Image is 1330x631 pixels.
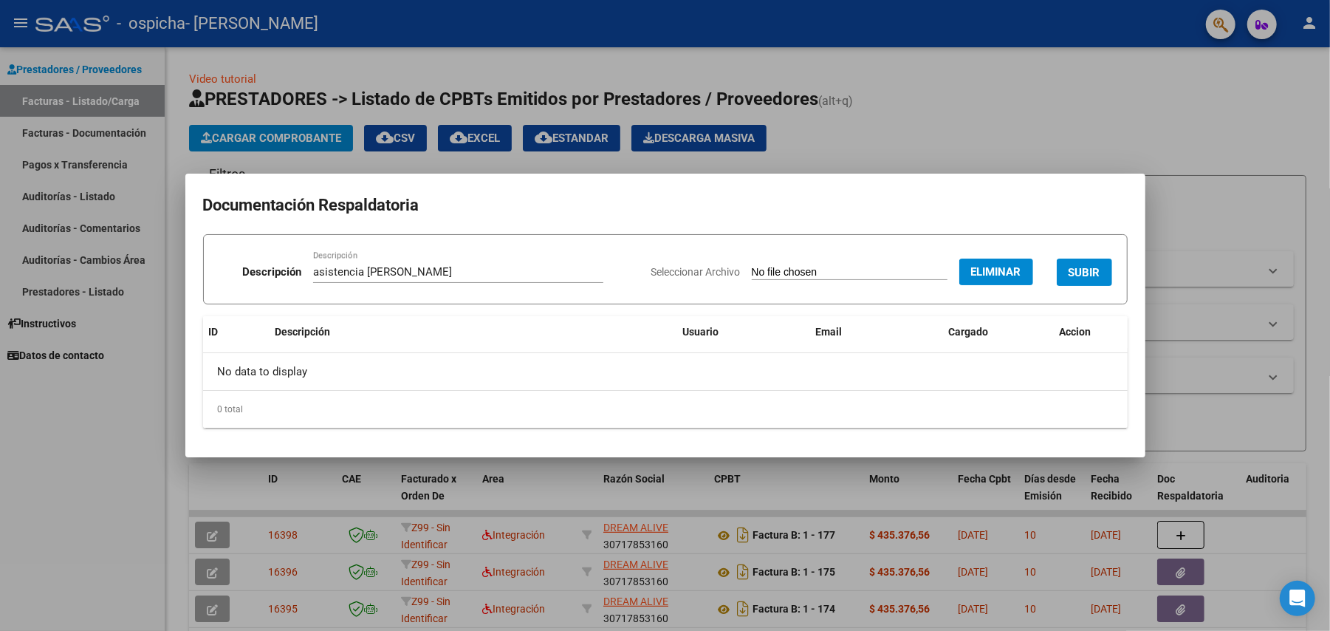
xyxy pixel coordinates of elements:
p: Descripción [242,264,301,281]
span: Descripción [275,326,331,338]
button: Eliminar [959,259,1033,285]
datatable-header-cell: Email [810,316,943,348]
div: No data to display [203,353,1128,390]
span: Accion [1060,326,1091,338]
span: Usuario [683,326,719,338]
span: SUBIR [1069,266,1100,279]
span: Cargado [949,326,989,338]
span: Seleccionar Archivo [651,266,741,278]
span: Eliminar [971,265,1021,279]
datatable-header-cell: Cargado [943,316,1054,348]
div: Open Intercom Messenger [1280,581,1315,616]
span: Email [816,326,843,338]
datatable-header-cell: Descripción [270,316,677,348]
datatable-header-cell: Usuario [677,316,810,348]
button: SUBIR [1057,259,1112,286]
div: 0 total [203,391,1128,428]
h2: Documentación Respaldatoria [203,191,1128,219]
datatable-header-cell: ID [203,316,270,348]
datatable-header-cell: Accion [1054,316,1128,348]
span: ID [209,326,219,338]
